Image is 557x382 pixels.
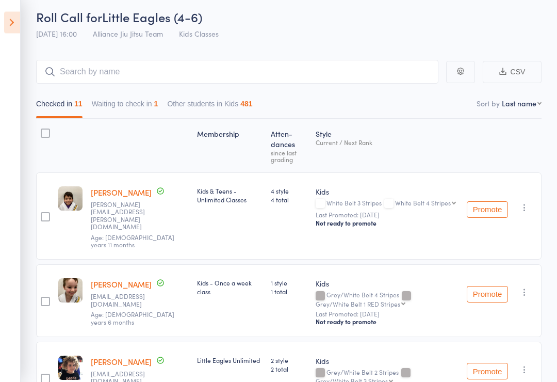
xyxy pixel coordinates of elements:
div: Style [312,124,463,168]
button: Checked in11 [36,95,83,119]
span: 4 style [271,187,307,196]
span: [DATE] 16:00 [36,29,77,39]
button: Promote [467,363,508,380]
div: 481 [240,100,252,108]
span: Age: [DEMOGRAPHIC_DATA] years 11 months [91,233,174,249]
span: Kids Classes [179,29,219,39]
button: Waiting to check in1 [92,95,158,119]
span: 4 total [271,196,307,204]
div: Membership [193,124,267,168]
small: Michael.d.abrahams@gmail.com [91,201,158,231]
span: Age: [DEMOGRAPHIC_DATA] years 6 months [91,310,174,326]
div: Grey/White Belt 1 RED Stripes [316,301,400,308]
a: [PERSON_NAME] [91,187,152,198]
small: Last Promoted: [DATE] [316,212,458,219]
div: Not ready to promote [316,318,458,326]
div: Kids & Teens - Unlimited Classes [197,187,263,204]
a: [PERSON_NAME] [91,279,152,290]
input: Search by name [36,60,438,84]
button: Other students in Kids481 [167,95,252,119]
div: Last name [502,99,536,109]
div: since last grading [271,150,307,163]
button: CSV [483,61,542,84]
img: image1706593984.png [58,356,83,380]
button: Promote [467,202,508,218]
div: Kids [316,356,458,367]
span: 2 total [271,365,307,374]
div: White Belt 3 Stripes [316,200,458,209]
span: Little Eagles (4-6) [102,9,202,26]
div: Current / Next Rank [316,139,458,146]
small: Deedavis@hotmail.com [91,293,158,308]
label: Sort by [477,99,500,109]
span: Roll Call for [36,9,102,26]
img: image1712645001.png [58,279,83,303]
div: Kids - Once a week class [197,279,263,296]
div: Little Eagles Unlimited [197,356,263,365]
div: Kids [316,187,458,197]
div: Grey/White Belt 4 Stripes [316,292,458,307]
span: 1 style [271,279,307,288]
span: 1 total [271,288,307,296]
a: [PERSON_NAME] [91,357,152,368]
div: White Belt 4 Stripes [395,200,451,206]
div: Not ready to promote [316,219,458,228]
div: 1 [154,100,158,108]
button: Promote [467,286,508,303]
div: Kids [316,279,458,289]
div: Atten­dances [267,124,312,168]
div: 11 [74,100,83,108]
span: 2 style [271,356,307,365]
img: image1746598700.png [58,187,83,211]
small: Last Promoted: [DATE] [316,311,458,318]
span: Alliance Jiu Jitsu Team [93,29,163,39]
